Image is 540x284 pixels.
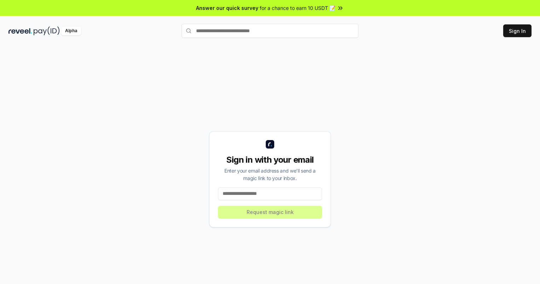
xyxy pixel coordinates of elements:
button: Sign In [503,24,532,37]
div: Alpha [61,27,81,35]
span: Answer our quick survey [196,4,258,12]
div: Sign in with your email [218,154,322,166]
img: pay_id [34,27,60,35]
span: for a chance to earn 10 USDT 📝 [260,4,335,12]
img: reveel_dark [8,27,32,35]
div: Enter your email address and we’ll send a magic link to your inbox. [218,167,322,182]
img: logo_small [266,140,274,149]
